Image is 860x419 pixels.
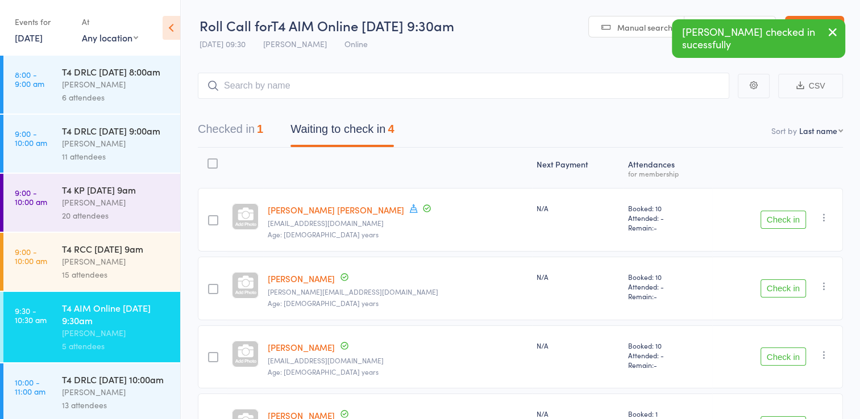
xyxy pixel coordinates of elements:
[198,73,729,99] input: Search by name
[62,78,171,91] div: [PERSON_NAME]
[268,204,404,216] a: [PERSON_NAME] [PERSON_NAME]
[628,203,708,213] span: Booked: 10
[268,367,379,376] span: Age: [DEMOGRAPHIC_DATA] years
[268,219,527,227] small: goudi.haggar53@gmail.com
[3,56,180,114] a: 8:00 -9:00 amT4 DRLC [DATE] 8:00am[PERSON_NAME]6 attendees
[653,360,657,370] span: -
[771,125,797,136] label: Sort by
[257,123,263,135] div: 1
[537,341,618,350] div: N/A
[82,12,138,31] div: At
[15,247,47,265] time: 9:00 - 10:00 am
[268,229,379,239] span: Age: [DEMOGRAPHIC_DATA] years
[623,153,712,183] div: Atten­dances
[778,74,843,98] button: CSV
[62,183,171,196] div: T4 KP [DATE] 9am
[3,115,180,173] a: 9:00 -10:00 amT4 DRLC [DATE] 9:00am[PERSON_NAME]11 attendees
[62,209,171,222] div: 20 attendees
[15,129,47,147] time: 9:00 - 10:00 am
[344,38,368,49] span: Online
[537,203,618,213] div: N/A
[628,350,708,360] span: Attended: -
[15,31,43,44] a: [DATE]
[628,170,708,177] div: for membership
[290,117,394,147] button: Waiting to check in4
[62,399,171,412] div: 13 attendees
[198,117,263,147] button: Checked in1
[628,291,708,301] span: Remain:
[537,272,618,282] div: N/A
[268,288,527,296] small: helen@aharvey.net
[628,282,708,291] span: Attended: -
[3,233,180,291] a: 9:00 -10:00 amT4 RCC [DATE] 9am[PERSON_NAME]15 attendees
[628,360,708,370] span: Remain:
[62,386,171,399] div: [PERSON_NAME]
[263,38,327,49] span: [PERSON_NAME]
[62,137,171,150] div: [PERSON_NAME]
[785,16,844,39] a: Exit roll call
[15,188,47,206] time: 9:00 - 10:00 am
[653,291,657,301] span: -
[761,347,806,366] button: Check in
[62,196,171,209] div: [PERSON_NAME]
[628,341,708,350] span: Booked: 10
[532,153,623,183] div: Next Payment
[268,273,335,284] a: [PERSON_NAME]
[537,409,618,418] div: N/A
[761,279,806,298] button: Check in
[15,306,47,324] time: 9:30 - 10:30 am
[62,91,171,104] div: 6 attendees
[15,70,44,88] time: 8:00 - 9:00 am
[62,124,171,137] div: T4 DRLC [DATE] 9:00am
[62,301,171,326] div: T4 AIM Online [DATE] 9:30am
[388,123,394,135] div: 4
[271,16,454,35] span: T4 AIM Online [DATE] 9:30am
[3,292,180,362] a: 9:30 -10:30 amT4 AIM Online [DATE] 9:30am[PERSON_NAME]5 attendees
[628,409,708,418] span: Booked: 1
[62,340,171,353] div: 5 attendees
[62,242,171,255] div: T4 RCC [DATE] 9am
[82,31,138,44] div: Any location
[628,272,708,282] span: Booked: 10
[200,16,271,35] span: Roll Call for
[799,125,837,136] div: Last name
[628,223,708,232] span: Remain:
[62,65,171,78] div: T4 DRLC [DATE] 8:00am
[268,298,379,308] span: Age: [DEMOGRAPHIC_DATA] years
[62,268,171,281] div: 15 attendees
[268,341,335,353] a: [PERSON_NAME]
[672,19,845,58] div: [PERSON_NAME] checked in sucessfully
[761,211,806,229] button: Check in
[62,373,171,386] div: T4 DRLC [DATE] 10:00am
[62,255,171,268] div: [PERSON_NAME]
[617,22,672,33] span: Manual search
[15,12,70,31] div: Events for
[200,38,246,49] span: [DATE] 09:30
[653,223,657,232] span: -
[15,378,45,396] time: 10:00 - 11:00 am
[268,357,527,364] small: elisabethfknight@gmail.com
[3,174,180,232] a: 9:00 -10:00 amT4 KP [DATE] 9am[PERSON_NAME]20 attendees
[628,213,708,223] span: Attended: -
[62,326,171,340] div: [PERSON_NAME]
[62,150,171,163] div: 11 attendees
